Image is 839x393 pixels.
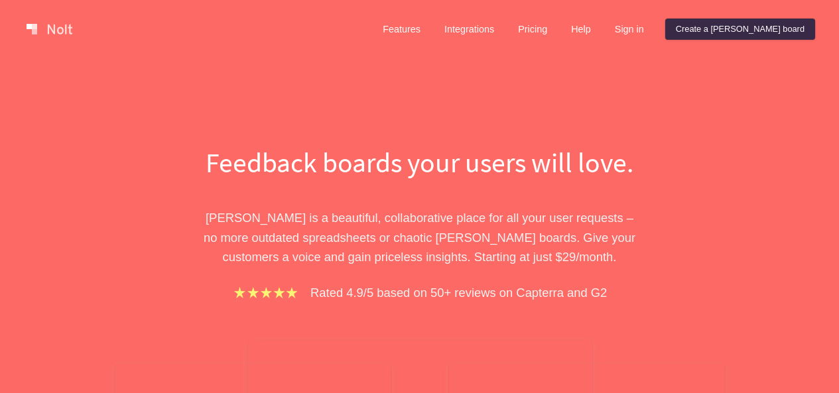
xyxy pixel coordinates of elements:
[310,283,607,302] p: Rated 4.9/5 based on 50+ reviews on Capterra and G2
[507,19,558,40] a: Pricing
[232,285,300,300] img: stars.b067e34983.png
[191,143,649,182] h1: Feedback boards your users will love.
[560,19,602,40] a: Help
[604,19,655,40] a: Sign in
[665,19,815,40] a: Create a [PERSON_NAME] board
[434,19,505,40] a: Integrations
[191,208,649,266] p: [PERSON_NAME] is a beautiful, collaborative place for all your user requests – no more outdated s...
[372,19,431,40] a: Features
